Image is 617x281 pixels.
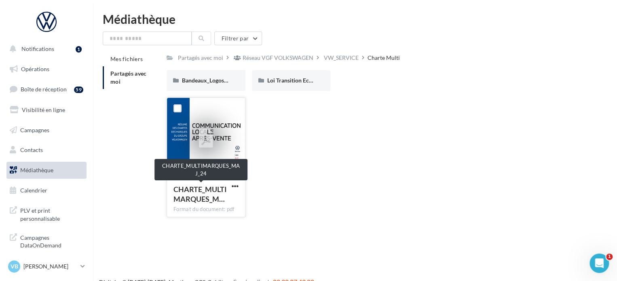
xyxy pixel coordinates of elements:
[178,54,223,62] div: Partagés avec moi
[20,126,49,133] span: Campagnes
[21,65,49,72] span: Opérations
[182,77,245,84] span: Bandeaux_Logos_Service
[267,77,331,84] span: Loi Transition Ecologique
[74,87,83,93] div: 59
[5,142,88,158] a: Contacts
[5,162,88,179] a: Médiathèque
[368,54,400,62] div: Charte Multi
[214,32,262,45] button: Filtrer par
[5,40,85,57] button: Notifications 1
[20,232,83,249] span: Campagnes DataOnDemand
[324,54,359,62] div: VW_SERVICE
[21,86,67,93] span: Boîte de réception
[5,61,88,78] a: Opérations
[243,54,313,62] div: Réseau VGF VOLKSWAGEN
[11,262,18,270] span: VB
[5,101,88,118] a: Visibilité en ligne
[154,159,247,180] div: CHARTE_MULTIMARQUES_MAJ_24
[5,202,88,226] a: PLV et print personnalisable
[5,80,88,98] a: Boîte de réception59
[21,45,54,52] span: Notifications
[6,259,87,274] a: VB [PERSON_NAME]
[76,46,82,53] div: 1
[20,187,47,194] span: Calendrier
[606,254,613,260] span: 1
[22,106,65,113] span: Visibilité en ligne
[5,229,88,253] a: Campagnes DataOnDemand
[20,205,83,222] span: PLV et print personnalisable
[173,206,239,213] div: Format du document: pdf
[173,185,227,203] span: CHARTE_MULTIMARQUES_MAJ_24
[23,262,77,270] p: [PERSON_NAME]
[20,146,43,153] span: Contacts
[103,13,607,25] div: Médiathèque
[110,55,143,62] span: Mes fichiers
[590,254,609,273] iframe: Intercom live chat
[5,182,88,199] a: Calendrier
[110,70,147,85] span: Partagés avec moi
[20,167,53,173] span: Médiathèque
[5,122,88,139] a: Campagnes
